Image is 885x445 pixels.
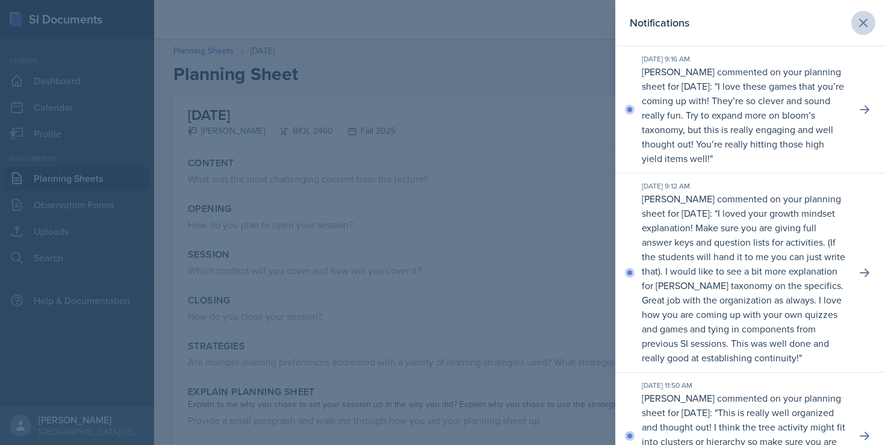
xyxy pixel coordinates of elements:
div: [DATE] 11:50 AM [642,380,846,391]
div: [DATE] 9:16 AM [642,54,846,64]
p: [PERSON_NAME] commented on your planning sheet for [DATE]: " " [642,191,846,365]
p: I love these games that you’re coming up with! They’re so clever and sound really fun. Try to exp... [642,79,844,165]
h2: Notifications [630,14,689,31]
p: [PERSON_NAME] commented on your planning sheet for [DATE]: " " [642,64,846,166]
p: I loved your growth mindset explanation! Make sure you are giving full answer keys and question l... [642,207,845,364]
div: [DATE] 9:12 AM [642,181,846,191]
